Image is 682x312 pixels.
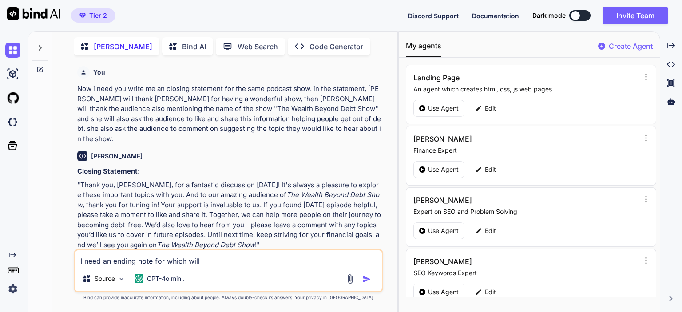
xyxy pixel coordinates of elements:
button: Discord Support [408,11,459,20]
p: Finance Expert [413,146,638,155]
p: Bind can provide inaccurate information, including about people. Always double-check its answers.... [74,294,383,301]
img: ai-studio [5,67,20,82]
p: Use Agent [428,165,459,174]
span: Tier 2 [89,11,107,20]
img: GPT-4o mini [135,274,143,283]
p: SEO Keywords Expert [413,269,638,277]
button: Invite Team [603,7,668,24]
textarea: I need an ending note for which will [75,250,382,266]
button: Documentation [472,11,519,20]
p: Use Agent [428,226,459,235]
button: premiumTier 2 [71,8,115,23]
img: darkCloudIdeIcon [5,115,20,130]
span: Dark mode [532,11,566,20]
p: Edit [485,104,496,113]
em: The Wealth Beyond Debt Show [157,241,255,249]
p: GPT-4o min.. [147,274,185,283]
p: An agent which creates html, css, js web pages [413,85,638,94]
p: Source [95,274,115,283]
p: Code Generator [309,41,363,52]
img: Bind AI [7,7,60,20]
img: Pick Models [118,275,125,283]
h3: [PERSON_NAME] [413,256,571,267]
img: githubLight [5,91,20,106]
p: Now i need you write me an closing statement for the same podcast show. in the statement, [PERSON... [77,84,381,144]
p: Create Agent [609,41,653,51]
span: Documentation [472,12,519,20]
h6: [PERSON_NAME] [91,152,143,161]
img: attachment [345,274,355,284]
h3: Landing Page [413,72,571,83]
p: Web Search [238,41,278,52]
span: Discord Support [408,12,459,20]
p: Use Agent [428,288,459,296]
em: The Wealth Beyond Debt Show [77,190,379,209]
p: [PERSON_NAME] [94,41,152,52]
h3: [PERSON_NAME] [413,195,571,205]
p: Edit [485,165,496,174]
strong: Closing Statement: [77,167,140,175]
img: premium [79,13,86,18]
p: Expert on SEO and Problem Solving [413,207,638,216]
p: Use Agent [428,104,459,113]
p: Bind AI [182,41,206,52]
img: settings [5,281,20,296]
img: icon [362,275,371,284]
p: "Thank you, [PERSON_NAME], for a fantastic discussion [DATE]! It's always a pleasure to explore t... [77,180,381,250]
p: Edit [485,288,496,296]
h6: You [93,68,105,77]
p: Edit [485,226,496,235]
button: My agents [406,40,441,57]
h3: [PERSON_NAME] [413,134,571,144]
img: chat [5,43,20,58]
